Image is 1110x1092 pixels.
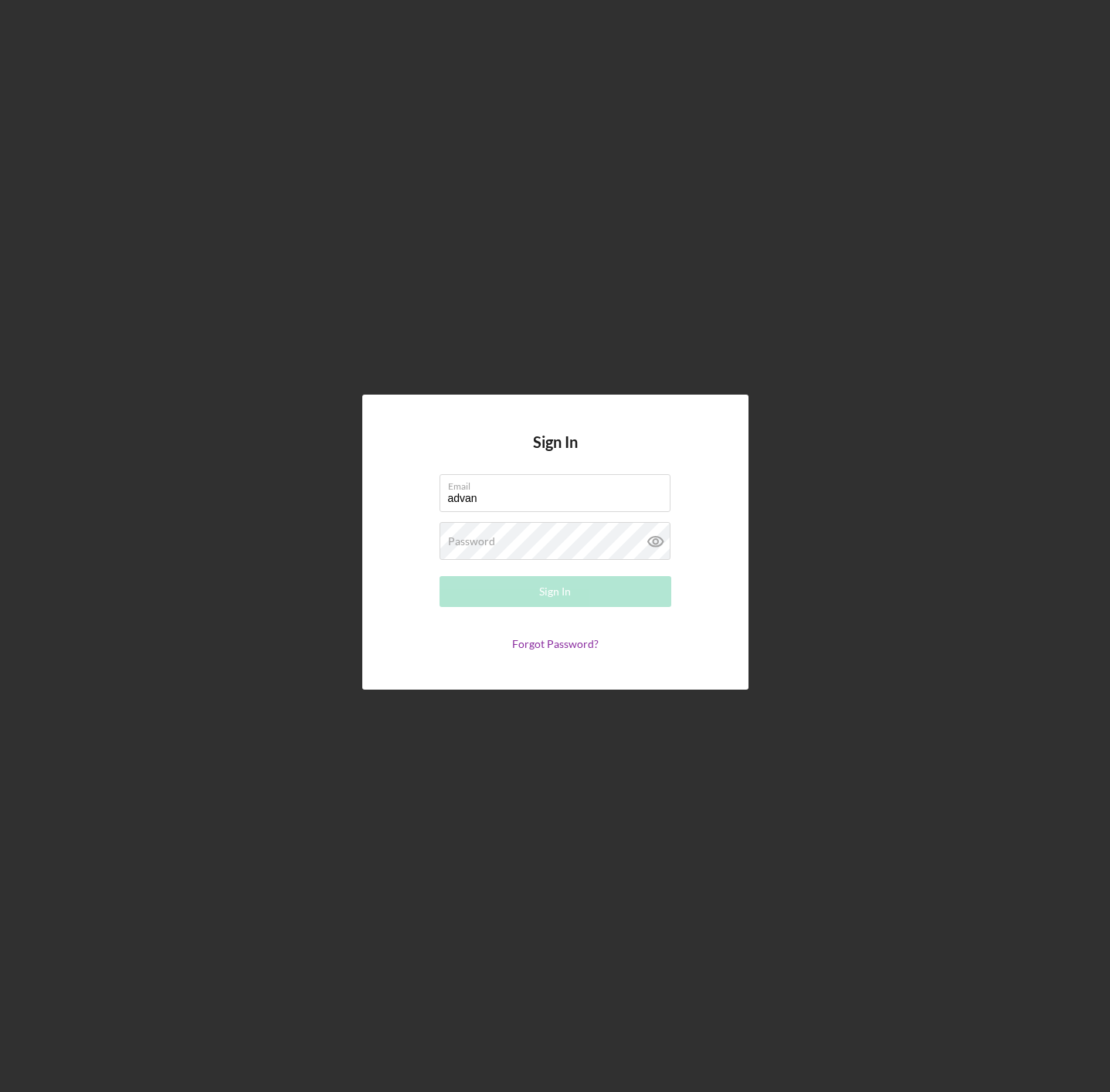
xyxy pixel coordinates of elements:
button: Sign In [440,576,671,607]
a: Forgot Password? [512,637,599,650]
h4: Sign In [533,433,578,474]
label: Email [448,475,670,492]
label: Password [448,535,495,548]
div: Sign In [539,576,571,607]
